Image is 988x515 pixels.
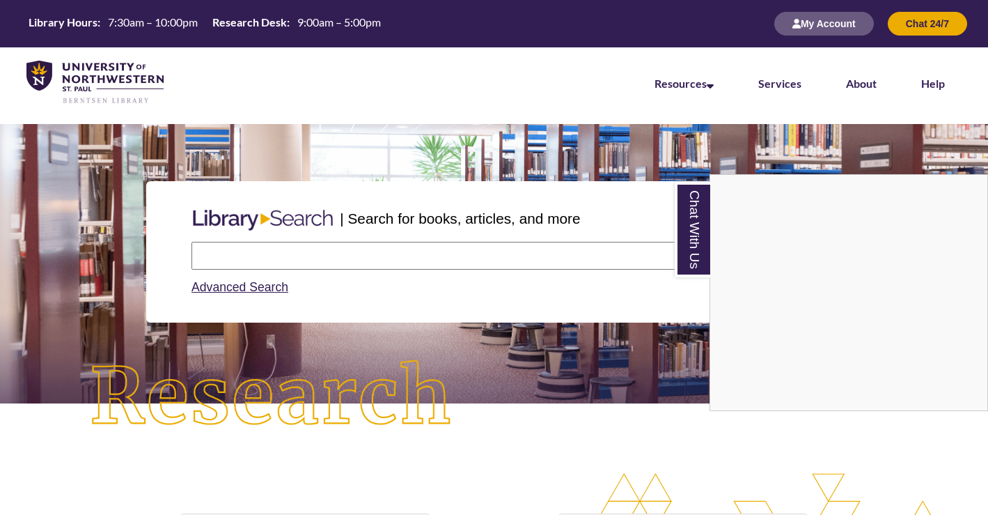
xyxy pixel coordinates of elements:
[710,175,987,410] iframe: Chat Widget
[654,77,714,90] a: Resources
[675,182,710,277] a: Chat With Us
[758,77,801,90] a: Services
[26,61,164,104] img: UNWSP Library Logo
[846,77,877,90] a: About
[709,174,988,411] div: Chat With Us
[921,77,945,90] a: Help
